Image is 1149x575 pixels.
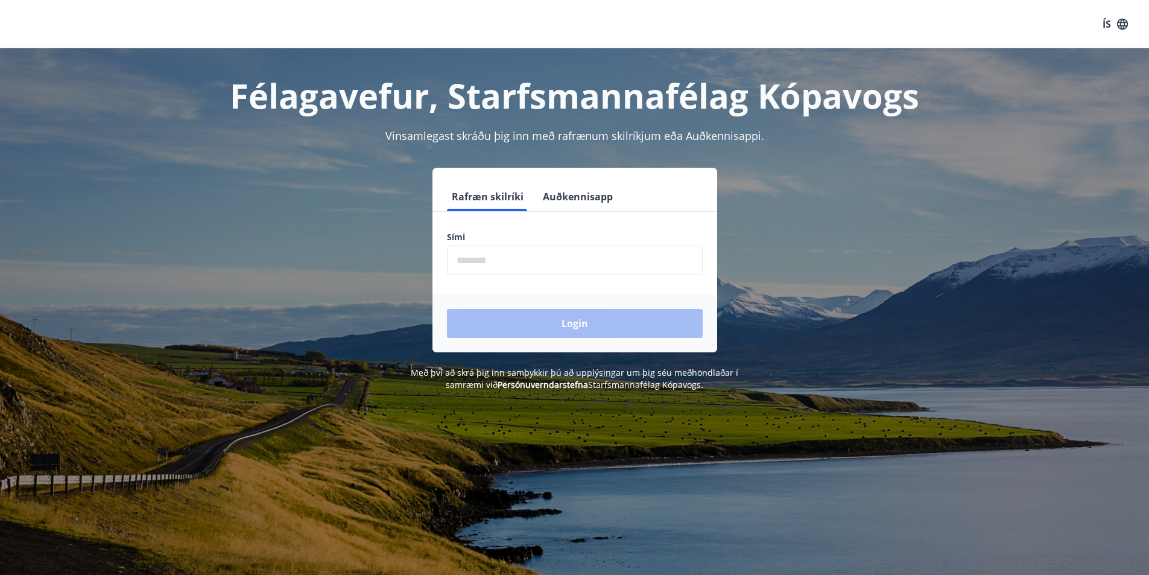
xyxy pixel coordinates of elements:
label: Sími [447,231,703,243]
a: Persónuverndarstefna [498,379,588,390]
h1: Félagavefur, Starfsmannafélag Kópavogs [155,72,995,118]
button: Auðkennisapp [538,182,618,211]
button: ÍS [1096,13,1135,35]
span: Með því að skrá þig inn samþykkir þú að upplýsingar um þig séu meðhöndlaðar í samræmi við Starfsm... [411,367,738,390]
button: Rafræn skilríki [447,182,528,211]
span: Vinsamlegast skráðu þig inn með rafrænum skilríkjum eða Auðkennisappi. [385,129,764,143]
